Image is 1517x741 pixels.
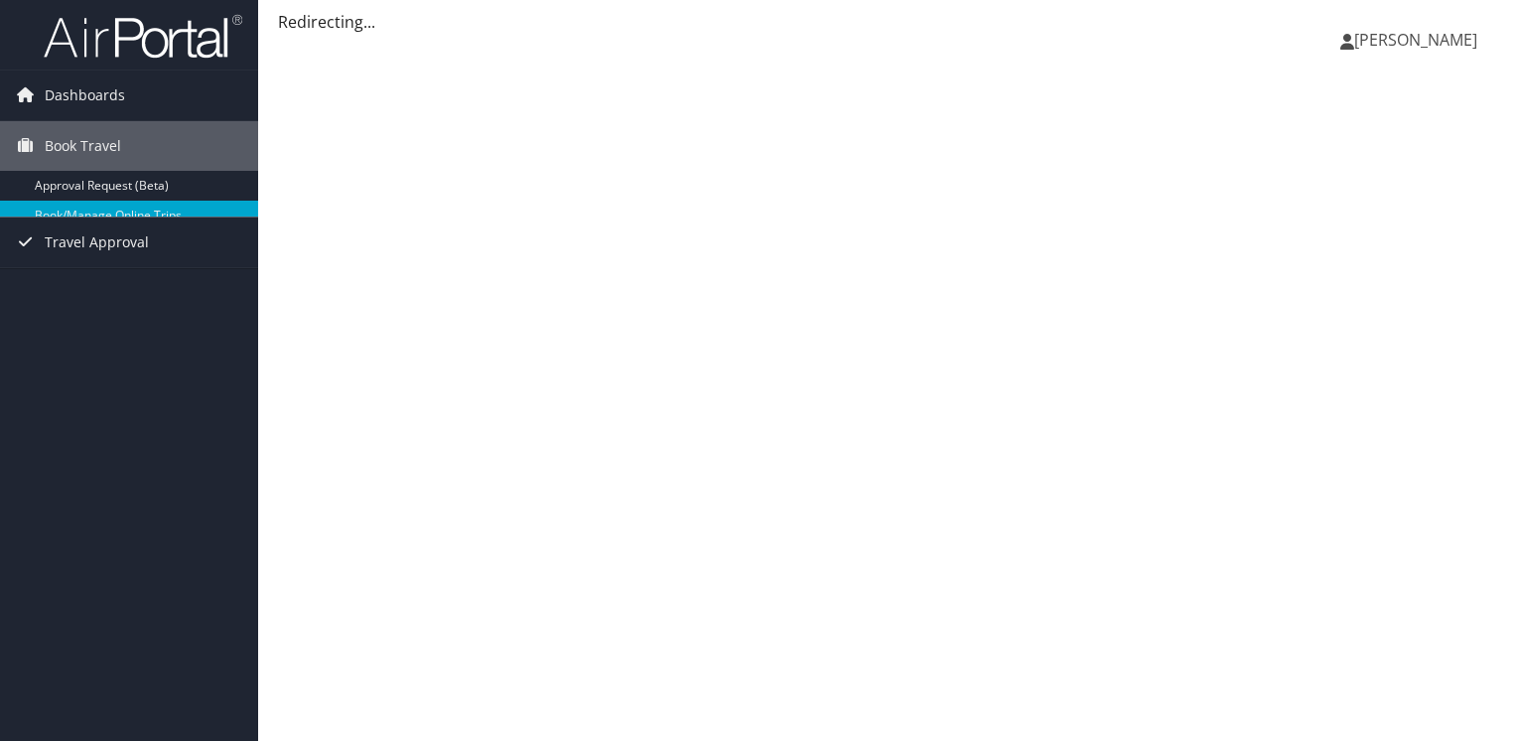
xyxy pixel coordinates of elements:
[278,10,1497,34] div: Redirecting...
[44,13,242,60] img: airportal-logo.png
[45,218,149,267] span: Travel Approval
[1340,10,1497,70] a: [PERSON_NAME]
[45,121,121,171] span: Book Travel
[1354,29,1477,51] span: [PERSON_NAME]
[45,71,125,120] span: Dashboards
